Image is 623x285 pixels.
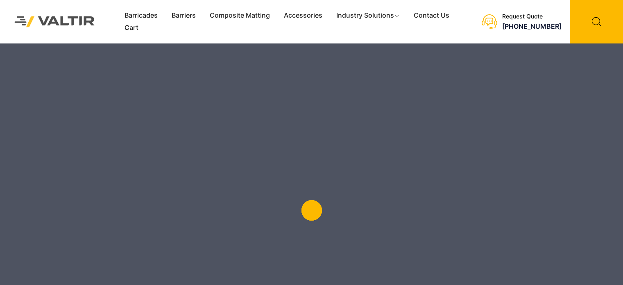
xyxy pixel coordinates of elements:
[502,22,562,30] a: [PHONE_NUMBER]
[118,9,165,22] a: Barricades
[203,9,277,22] a: Composite Matting
[118,22,145,34] a: Cart
[407,9,456,22] a: Contact Us
[277,9,329,22] a: Accessories
[329,9,407,22] a: Industry Solutions
[165,9,203,22] a: Barriers
[6,8,103,35] img: Valtir Rentals
[502,13,562,20] div: Request Quote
